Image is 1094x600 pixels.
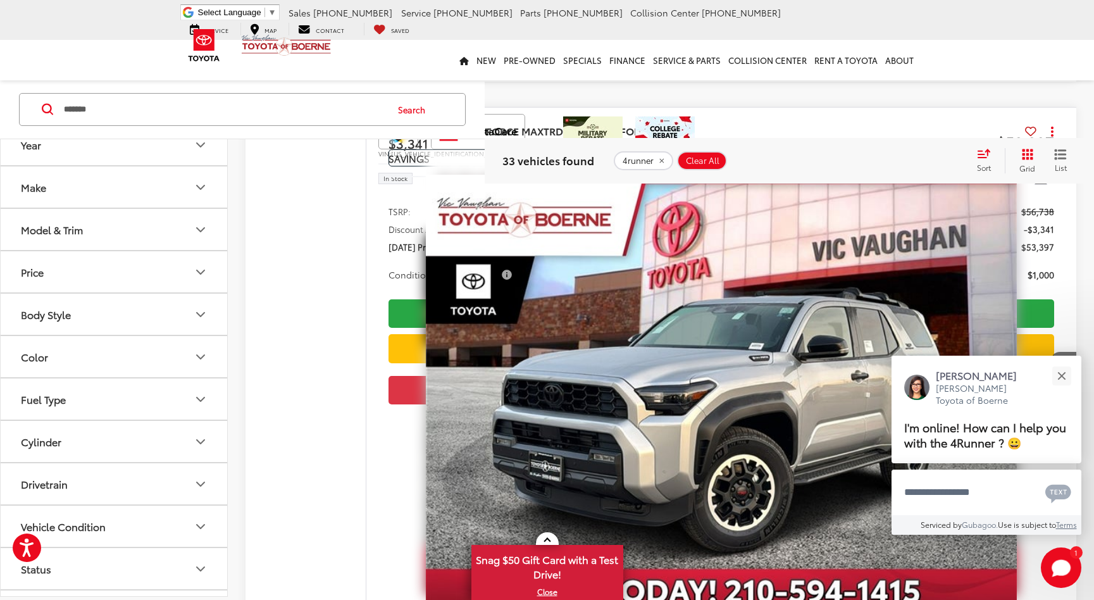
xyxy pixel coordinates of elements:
div: Year [21,139,41,151]
div: Status [21,563,51,575]
div: Model & Trim [21,223,83,235]
div: Make [21,181,46,193]
button: YearYear [1,124,228,165]
a: New [473,40,500,80]
div: Cylinder [193,434,208,449]
div: Drivetrain [193,476,208,491]
button: Actions [1041,120,1064,142]
button: Grid View [1005,148,1045,173]
button: Clear All [677,151,727,170]
div: Close[PERSON_NAME][PERSON_NAME] Toyota of BoerneI'm online! How can I help you with the 4Runner ?... [892,356,1081,535]
button: DrivetrainDrivetrain [1,463,228,504]
div: Price [21,266,44,278]
div: Status [193,561,208,576]
a: About [881,40,917,80]
div: Cylinder [21,435,61,447]
div: Vehicle Condition [193,518,208,534]
span: [PHONE_NUMBER] [544,6,623,19]
a: Map [240,23,286,35]
div: Body Style [193,306,208,322]
a: Finance [606,40,649,80]
span: Collision Center [630,6,699,19]
div: Color [21,351,48,363]
span: List [1054,162,1067,173]
button: Model & TrimModel & Trim [1,209,228,250]
div: Model & Trim [193,222,208,237]
textarea: Type your message [892,470,1081,515]
div: Make [193,179,208,194]
a: Home [456,40,473,80]
span: Clear All [686,156,719,166]
a: Service & Parts: Opens in a new tab [649,40,724,80]
span: Select Language [198,8,261,17]
button: Select sort value [971,148,1005,173]
span: ▼ [268,8,277,17]
img: Toyota [180,25,228,66]
a: Terms [1056,519,1077,530]
button: remove 4runner [614,151,673,170]
div: Drivetrain [21,478,68,490]
span: Serviced by [921,519,962,530]
span: 4runner [623,156,654,166]
a: Select Language​ [198,8,277,17]
p: [PERSON_NAME] Toyota of Boerne [936,382,1029,407]
span: Sort [977,162,991,173]
button: Chat with SMS [1041,478,1075,506]
span: 33 vehicles found [502,153,594,168]
div: Body Style [21,308,71,320]
button: MakeMake [1,166,228,208]
img: 2025 Toyota 4Runner TRD Off-Road PT4WD [426,153,1017,596]
a: Pre-Owned [500,40,559,80]
a: Specials [559,40,606,80]
button: StatusStatus [1,548,228,589]
button: Toggle Chat Window [1041,547,1081,588]
span: Sales [289,6,311,19]
span: Saved [391,26,409,34]
p: [PERSON_NAME] [936,368,1029,382]
span: 1 [1074,549,1078,555]
span: [PHONE_NUMBER] [433,6,513,19]
div: Color [193,349,208,364]
span: [PHONE_NUMBER] [702,6,781,19]
button: Fuel TypeFuel Type [1,378,228,420]
span: [PHONE_NUMBER] [313,6,392,19]
span: I'm online! How can I help you with the 4Runner ? 😀 [904,418,1066,451]
div: Fuel Type [193,391,208,406]
span: dropdown dots [1051,126,1054,136]
span: Parts [520,6,541,19]
button: List View [1045,148,1076,173]
button: Next image [1051,352,1076,396]
button: Vehicle ConditionVehicle Condition [1,506,228,547]
div: Fuel Type [21,393,66,405]
button: PricePrice [1,251,228,292]
a: My Saved Vehicles [364,23,419,35]
div: Vehicle Condition [21,520,106,532]
span: Service [401,6,431,19]
a: Rent a Toyota [811,40,881,80]
span: Snag $50 Gift Card with a Test Drive! [473,546,622,585]
span: Grid [1019,163,1035,173]
button: ColorColor [1,336,228,377]
svg: Text [1045,483,1071,503]
button: CylinderCylinder [1,421,228,462]
button: Body StyleBody Style [1,294,228,335]
button: Close [1048,362,1075,389]
img: Vic Vaughan Toyota of Boerne [241,34,332,56]
a: Contact [289,23,354,35]
button: Search [386,94,444,125]
a: Service [180,23,238,35]
a: Collision Center [724,40,811,80]
div: Price [193,264,208,279]
input: Search by Make, Model, or Keyword [63,94,386,125]
svg: Start Chat [1041,547,1081,588]
a: Gubagoo. [962,519,998,530]
span: Use is subject to [998,519,1056,530]
div: Year [193,137,208,152]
